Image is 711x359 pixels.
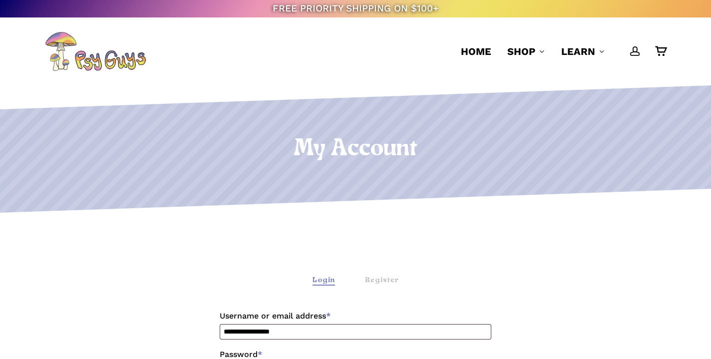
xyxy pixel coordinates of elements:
[561,44,605,58] a: Learn
[655,46,666,57] a: Cart
[220,308,491,324] label: Username or email address
[45,31,146,71] img: PsyGuys
[561,45,595,57] span: Learn
[461,45,491,57] span: Home
[461,44,491,58] a: Home
[365,275,399,286] div: Register
[507,44,545,58] a: Shop
[507,45,535,57] span: Shop
[453,17,666,85] nav: Main Menu
[313,275,335,286] div: Login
